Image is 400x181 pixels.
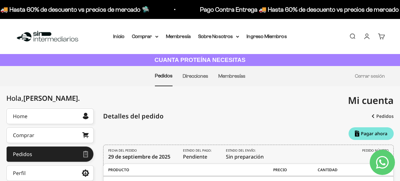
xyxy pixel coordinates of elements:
[6,146,94,162] a: Pedidos
[362,148,389,153] i: PEDIDO NÚMERO
[6,127,94,143] a: Comprar
[338,167,389,173] span: Total
[218,73,245,79] a: Membresías
[183,73,208,79] a: Direcciones
[103,112,163,121] div: Detalles del pedido
[183,148,212,153] i: Estado del pago:
[247,33,287,39] a: Ingreso Miembros
[226,148,256,153] i: Estado del envío:
[372,111,394,122] a: Pedidos
[132,32,158,40] summary: Comprar
[13,171,26,176] div: Perfil
[349,127,394,140] a: Pagar ahora
[108,148,137,153] i: FECHA DEL PEDIDO
[78,93,80,103] span: .
[6,94,80,102] div: Hola,
[348,94,394,107] span: Mi cuenta
[13,114,27,119] div: Home
[183,148,213,160] span: Pendiente
[198,32,239,40] summary: Sobre Nosotros
[108,153,170,160] time: 29 de septiembre de 2025
[287,167,338,173] span: Cantidad
[155,73,173,78] a: Pedidos
[108,167,236,173] span: Producto
[355,73,385,79] a: Cerrar sesión
[6,165,94,181] a: Perfil
[236,167,287,173] span: Precio
[113,33,124,39] a: Inicio
[13,152,32,157] div: Pedidos
[155,57,246,63] strong: CUANTA PROTEÍNA NECESITAS
[6,108,94,124] a: Home
[23,93,80,103] span: [PERSON_NAME]
[226,148,264,160] span: Sin preparación
[13,133,34,138] div: Comprar
[166,33,191,39] a: Membresía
